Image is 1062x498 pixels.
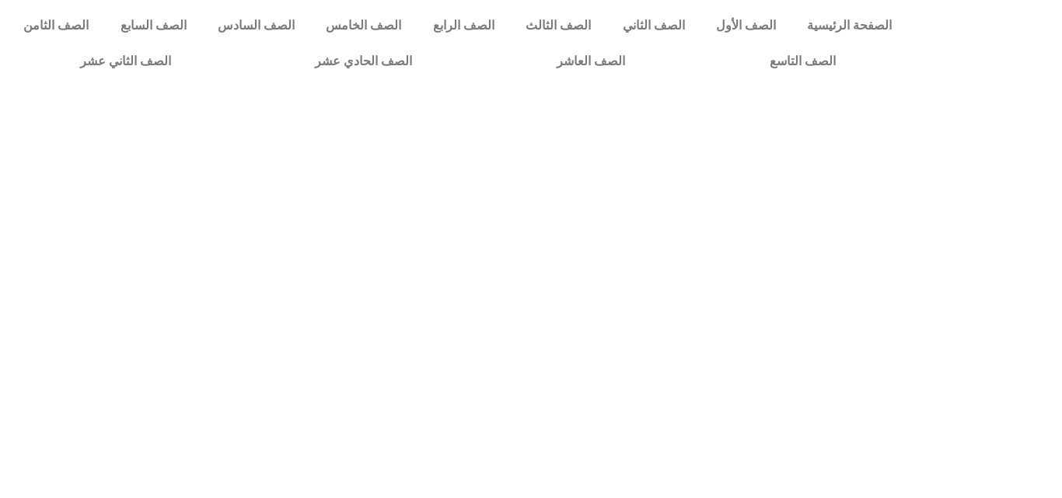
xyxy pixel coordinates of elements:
a: الصف الرابع [417,8,510,44]
a: الصف الثامن [8,8,104,44]
a: الصف الثاني [606,8,700,44]
a: الصف الأول [700,8,791,44]
a: الصف الثاني عشر [8,44,243,79]
a: الصف الحادي عشر [243,44,485,79]
a: الصف الخامس [310,8,417,44]
a: الصف السادس [202,8,310,44]
a: الصف العاشر [484,44,697,79]
a: الصف التاسع [697,44,908,79]
a: الصف الثالث [510,8,606,44]
a: الصف السابع [104,8,201,44]
a: الصفحة الرئيسية [791,8,907,44]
